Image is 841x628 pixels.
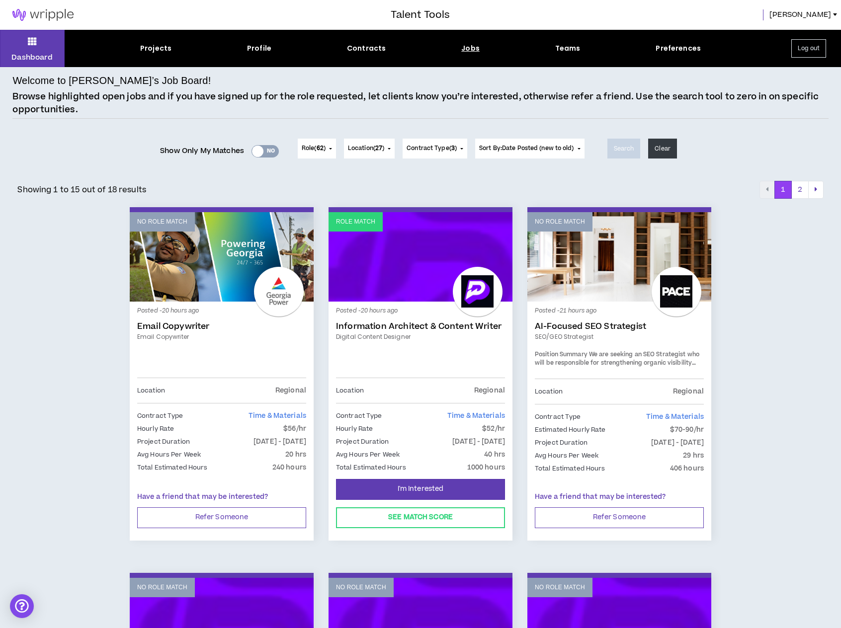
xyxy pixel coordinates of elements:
[447,411,505,421] span: Time & Materials
[535,411,581,422] p: Contract Type
[535,507,704,528] button: Refer Someone
[285,449,306,460] p: 20 hrs
[535,307,704,315] p: Posted - 21 hours ago
[344,139,395,158] button: Location(27)
[336,307,505,315] p: Posted - 20 hours ago
[535,350,588,359] strong: Position Summary
[535,386,563,397] p: Location
[137,307,306,315] p: Posted - 20 hours ago
[336,321,505,331] a: Information Architect & Content Writer
[275,385,306,396] p: Regional
[336,462,407,473] p: Total Estimated Hours
[535,217,585,227] p: No Role Match
[646,412,704,422] span: Time & Materials
[137,462,208,473] p: Total Estimated Hours
[535,450,598,461] p: Avg Hours Per Week
[791,39,826,58] button: Log out
[140,43,171,54] div: Projects
[137,321,306,331] a: Email Copywriter
[336,583,386,592] p: No Role Match
[329,212,512,302] a: Role Match
[403,139,467,158] button: Contract Type(3)
[651,437,704,448] p: [DATE] - [DATE]
[336,436,389,447] p: Project Duration
[137,332,306,341] a: Email Copywriter
[482,423,505,434] p: $52/hr
[137,449,201,460] p: Avg Hours Per Week
[452,436,505,447] p: [DATE] - [DATE]
[137,410,183,421] p: Contract Type
[479,144,574,153] span: Sort By: Date Posted (new to old)
[249,411,306,421] span: Time & Materials
[535,321,704,331] a: AI-Focused SEO Strategist
[336,410,382,421] p: Contract Type
[336,507,505,528] button: See Match Score
[670,463,704,474] p: 406 hours
[535,424,606,435] p: Estimated Hourly Rate
[475,139,585,158] button: Sort By:Date Posted (new to old)
[137,385,165,396] p: Location
[11,52,53,63] p: Dashboard
[336,423,373,434] p: Hourly Rate
[12,90,828,116] p: Browse highlighted open jobs and if you have signed up for the role requested, let clients know y...
[298,139,336,158] button: Role(62)
[673,386,704,397] p: Regional
[535,492,704,502] p: Have a friend that may be interested?
[451,144,455,153] span: 3
[137,492,306,502] p: Have a friend that may be interested?
[137,583,187,592] p: No Role Match
[347,43,386,54] div: Contracts
[160,144,244,158] span: Show Only My Matches
[555,43,581,54] div: Teams
[137,217,187,227] p: No Role Match
[137,507,306,528] button: Refer Someone
[656,43,701,54] div: Preferences
[398,484,444,494] span: I'm Interested
[12,73,211,88] h4: Welcome to [PERSON_NAME]’s Job Board!
[535,350,699,455] span: We are seeking an SEO Strategist who will be responsible for strengthening organic visibility and...
[336,449,400,460] p: Avg Hours Per Week
[535,583,585,592] p: No Role Match
[283,423,306,434] p: $56/hr
[10,594,34,618] div: Open Intercom Messenger
[137,436,190,447] p: Project Duration
[769,9,831,20] span: [PERSON_NAME]
[17,184,146,196] p: Showing 1 to 15 out of 18 results
[607,139,641,158] button: Search
[302,144,326,153] span: Role ( )
[791,181,809,199] button: 2
[535,437,588,448] p: Project Duration
[317,144,324,153] span: 62
[407,144,457,153] span: Contract Type ( )
[759,181,824,199] nav: pagination
[527,212,711,302] a: No Role Match
[336,217,375,227] p: Role Match
[648,139,677,158] button: Clear
[484,449,505,460] p: 40 hrs
[535,463,605,474] p: Total Estimated Hours
[336,385,364,396] p: Location
[272,462,306,473] p: 240 hours
[391,7,450,22] h3: Talent Tools
[336,332,505,341] a: Digital Content Designer
[683,450,704,461] p: 29 hrs
[336,479,505,500] button: I'm Interested
[670,424,704,435] p: $70-90/hr
[467,462,505,473] p: 1000 hours
[774,181,792,199] button: 1
[375,144,382,153] span: 27
[348,144,384,153] span: Location ( )
[137,423,174,434] p: Hourly Rate
[247,43,271,54] div: Profile
[535,332,704,341] a: SEO/GEO Strategist
[253,436,306,447] p: [DATE] - [DATE]
[474,385,505,396] p: Regional
[130,212,314,302] a: No Role Match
